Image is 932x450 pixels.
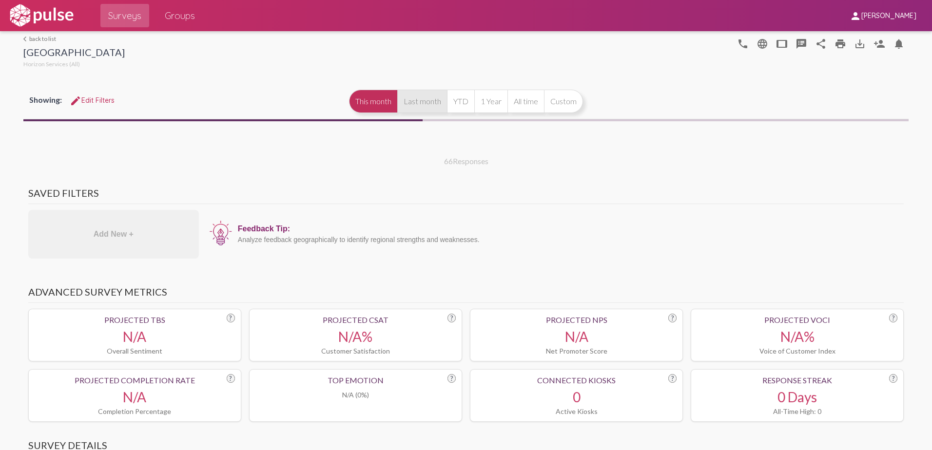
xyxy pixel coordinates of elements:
div: 0 Days [697,389,897,405]
mat-icon: Download [854,38,866,50]
img: icon12.png [209,220,233,247]
img: white-logo.svg [8,3,75,28]
a: Surveys [100,4,149,27]
button: YTD [447,90,474,113]
span: Surveys [108,7,141,24]
div: ? [227,374,235,383]
mat-icon: arrow_back_ios [23,36,29,42]
div: Completion Percentage [35,407,235,415]
div: N/A% [255,328,456,345]
div: N/A [35,389,235,405]
div: Projected TBS [35,315,235,324]
button: [PERSON_NAME] [842,6,924,24]
div: Active Kiosks [476,407,677,415]
mat-icon: person [850,10,861,22]
span: Showing: [29,95,62,104]
div: N/A% [697,328,897,345]
span: Horizon Services (All) [23,60,80,68]
div: ? [447,314,456,322]
div: Projected VoCI [697,315,897,324]
h3: Advanced Survey Metrics [28,286,904,303]
mat-icon: Bell [893,38,905,50]
div: Connected Kiosks [476,375,677,385]
mat-icon: speaker_notes [796,38,807,50]
button: Bell [889,34,909,53]
div: Top Emotion [255,375,456,385]
div: N/A [476,328,677,345]
mat-icon: tablet [776,38,788,50]
button: 1 Year [474,90,507,113]
button: Download [850,34,870,53]
span: Edit Filters [70,96,115,105]
span: 66 [444,156,453,166]
button: language [733,34,753,53]
mat-icon: Share [815,38,827,50]
button: All time [507,90,544,113]
div: 0 [476,389,677,405]
button: Share [811,34,831,53]
div: Feedback Tip: [238,225,899,233]
a: Groups [157,4,203,27]
a: print [831,34,850,53]
div: All-Time High: 0 [697,407,897,415]
div: Voice of Customer Index [697,347,897,355]
a: back to list [23,35,125,42]
button: language [753,34,772,53]
button: This month [349,90,397,113]
div: Add New + [28,210,199,259]
div: Projected NPS [476,315,677,324]
div: Responses [444,156,488,166]
div: ? [668,314,677,322]
button: Edit FiltersEdit Filters [62,92,122,109]
button: speaker_notes [792,34,811,53]
span: [PERSON_NAME] [861,12,916,20]
div: [GEOGRAPHIC_DATA] [23,46,125,60]
div: ? [889,314,897,322]
button: Person [870,34,889,53]
div: ? [447,374,456,383]
div: N/A [35,328,235,345]
span: Groups [165,7,195,24]
div: Net Promoter Score [476,347,677,355]
div: Projected Completion Rate [35,375,235,385]
div: Analyze feedback geographically to identify regional strengths and weaknesses. [238,236,899,244]
mat-icon: language [757,38,768,50]
h3: Saved Filters [28,187,904,204]
div: ? [668,374,677,383]
button: Last month [397,90,447,113]
div: Response Streak [697,375,897,385]
mat-icon: Edit Filters [70,95,81,107]
mat-icon: print [835,38,846,50]
mat-icon: Person [874,38,885,50]
button: Custom [544,90,583,113]
div: Overall Sentiment [35,347,235,355]
div: Customer Satisfaction [255,347,456,355]
button: tablet [772,34,792,53]
mat-icon: language [737,38,749,50]
div: Projected CSAT [255,315,456,324]
div: N/A (0%) [255,391,456,399]
div: ? [227,314,235,322]
div: ? [889,374,897,383]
